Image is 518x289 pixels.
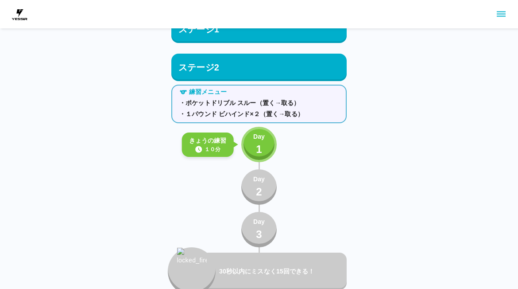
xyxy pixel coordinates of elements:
p: Day [253,175,265,184]
p: 3 [256,227,262,242]
p: 2 [256,184,262,200]
p: ステージ2 [178,61,219,74]
img: locked_fire_icon [177,248,207,284]
p: 練習メニュー [189,87,227,97]
p: きょうの練習 [189,136,227,145]
button: Day2 [241,169,277,205]
img: dummy [11,5,28,23]
p: ・ポケットドリブル スルー（置く→取る） [179,98,339,108]
p: Day [253,132,265,141]
button: sidemenu [494,7,509,22]
p: 1 [256,141,262,157]
button: Day3 [241,212,277,247]
p: １０分 [205,145,220,153]
p: ・１パウンド ビハインド×２（置く→取る） [179,109,339,119]
button: Day1 [241,127,277,162]
p: Day [253,217,265,227]
p: 30秒以内にミスなく15回できる！ [219,267,343,276]
p: ステージ1 [178,23,219,36]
